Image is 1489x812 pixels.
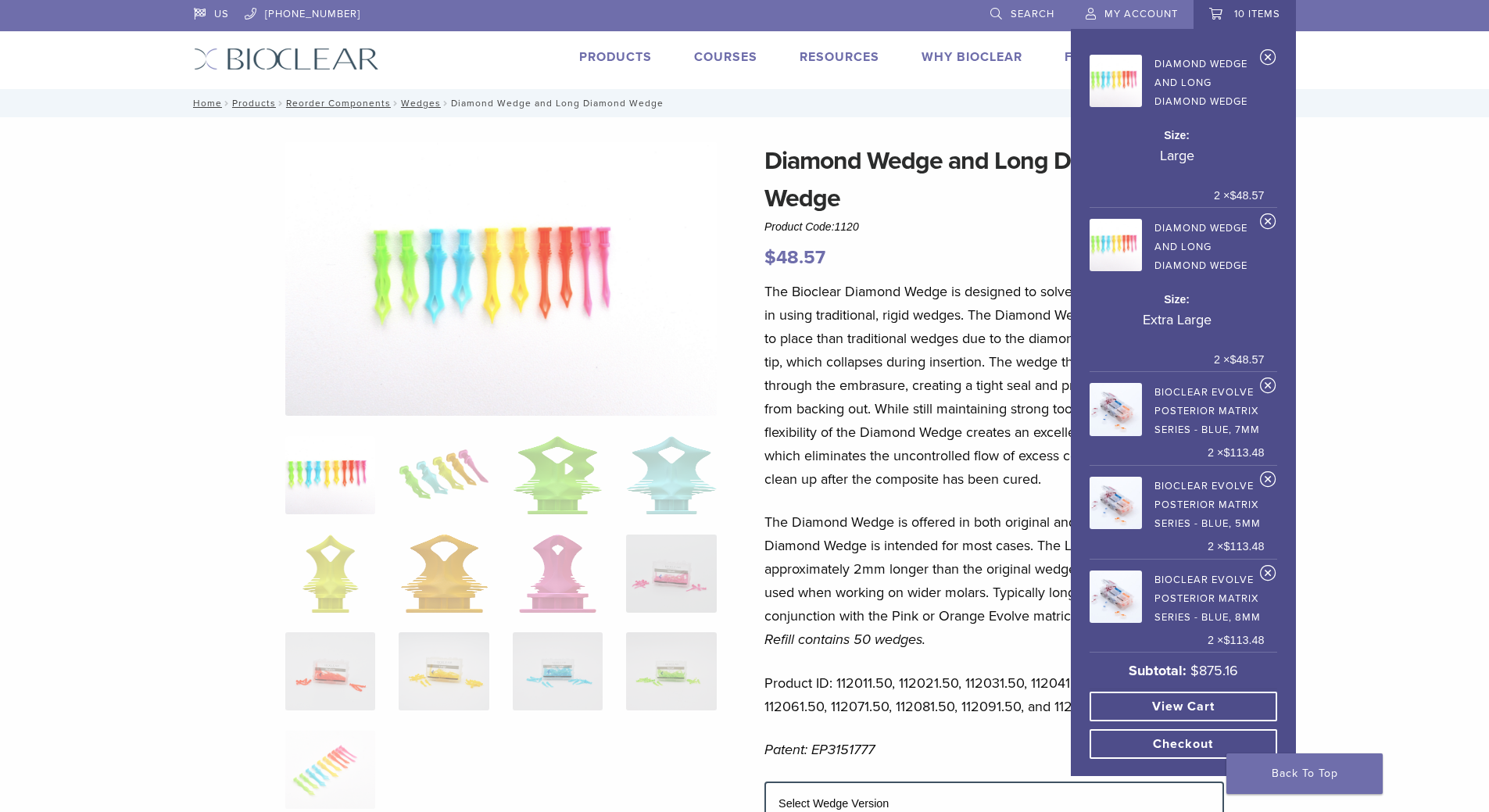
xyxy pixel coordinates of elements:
img: DSC_0187_v3-1920x1218-1-324x324.png [285,436,375,514]
span: $ [1229,353,1236,366]
span: / [222,99,232,107]
img: Diamond Wedge and Long Diamond Wedge [1090,219,1142,271]
a: Wedges [401,98,441,109]
h1: Diamond Wedge and Long Diamond Wedge [764,142,1224,217]
img: Diamond Wedge and Long Diamond Wedge - Image 8 [626,535,716,613]
span: 10 items [1234,8,1280,20]
a: View cart [1090,692,1277,721]
img: DSC_0187_v3-1920x1218-1.png [285,142,717,416]
a: Products [232,98,276,109]
a: Bioclear Evolve Posterior Matrix Series - Blue, 8mm [1090,566,1265,627]
a: Resources [800,49,879,65]
span: $ [1223,446,1229,459]
bdi: 113.48 [1223,634,1264,646]
img: Diamond Wedge and Long Diamond Wedge - Image 6 [401,535,488,613]
span: $ [1223,634,1229,646]
span: 2 × [1214,352,1264,369]
img: Diamond Wedge and Long Diamond Wedge - Image 3 [513,436,603,514]
span: / [441,99,451,107]
p: Product ID: 112011.50, 112021.50, 112031.50, 112041.50, 112051.50, 112061.50, 112071.50, 112081.5... [764,671,1224,718]
dt: Size: [1090,127,1265,144]
a: Bioclear Evolve Posterior Matrix Series - Blue, 5mm [1090,472,1265,533]
bdi: 48.57 [764,246,825,269]
span: 1120 [835,220,859,233]
img: Bioclear Evolve Posterior Matrix Series - Blue, 7mm [1090,383,1142,435]
nav: Diamond Wedge and Long Diamond Wedge [182,89,1308,117]
a: Why Bioclear [922,49,1022,65]
span: / [276,99,286,107]
span: / [391,99,401,107]
a: Bioclear Evolve Posterior Matrix Series - Blue, 7mm [1090,378,1265,439]
span: 2 × [1208,632,1264,649]
a: Remove Bioclear Evolve Posterior Matrix Series - Blue, 7mm from cart [1260,377,1276,400]
p: Large [1090,144,1265,167]
bdi: 113.48 [1223,446,1264,459]
span: $ [1190,662,1199,679]
img: Diamond Wedge and Long Diamond Wedge - Image 5 [302,535,359,613]
a: Reorder Components [286,98,391,109]
em: Refill contains 50 wedges. [764,631,925,648]
span: $ [1229,189,1236,202]
a: Remove Diamond Wedge and Long Diamond Wedge from cart [1260,48,1276,72]
a: Products [579,49,652,65]
span: My Account [1104,8,1178,20]
a: Checkout [1090,729,1277,759]
dt: Size: [1090,292,1265,308]
a: Diamond Wedge and Long Diamond Wedge [1090,214,1265,275]
span: $ [1223,540,1229,553]
img: Bioclear [194,48,379,70]
p: The Diamond Wedge is offered in both original and long. The Original Diamond Wedge is intended fo... [764,510,1224,651]
a: Remove Bioclear Evolve Posterior Matrix Series - Blue, 8mm from cart [1260,564,1276,588]
em: Patent: EP3151777 [764,741,875,758]
bdi: 875.16 [1190,662,1238,679]
bdi: 48.57 [1229,189,1264,202]
span: Product Code: [764,220,859,233]
a: Diamond Wedge and Long Diamond Wedge [1090,50,1265,111]
img: Bioclear Evolve Posterior Matrix Series - Blue, 8mm [1090,571,1142,623]
bdi: 113.48 [1223,540,1264,553]
p: Extra Large [1090,308,1265,331]
img: Diamond Wedge and Long Diamond Wedge - Image 9 [285,632,375,710]
a: Courses [694,49,757,65]
img: Diamond Wedge and Long Diamond Wedge [1090,55,1142,107]
span: Search [1011,8,1054,20]
a: Home [188,98,222,109]
img: Bioclear Evolve Posterior Matrix Series - Blue, 5mm [1090,477,1142,529]
label: Select Wedge Version [779,797,889,810]
img: Diamond Wedge and Long Diamond Wedge - Image 13 [285,731,375,809]
p: The Bioclear Diamond Wedge is designed to solve many of the difficulties in using traditional, ri... [764,280,1224,491]
span: $ [764,246,776,269]
a: Find A Doctor [1065,49,1169,65]
img: Diamond Wedge and Long Diamond Wedge - Image 4 [626,436,716,514]
img: Diamond Wedge and Long Diamond Wedge - Image 12 [626,632,716,710]
span: 2 × [1208,538,1264,556]
img: Diamond Wedge and Long Diamond Wedge - Image 10 [399,632,489,710]
img: Diamond Wedge and Long Diamond Wedge - Image 11 [513,632,603,710]
a: Remove Bioclear Evolve Posterior Matrix Series - Blue, 5mm from cart [1260,470,1276,494]
a: Back To Top [1226,753,1383,794]
strong: Subtotal: [1129,662,1187,679]
img: Diamond Wedge and Long Diamond Wedge - Image 2 [399,436,489,514]
img: Diamond Wedge and Long Diamond Wedge - Image 7 [519,535,596,613]
span: 2 × [1214,188,1264,205]
a: Remove Diamond Wedge and Long Diamond Wedge from cart [1260,213,1276,236]
span: 2 × [1208,445,1264,462]
bdi: 48.57 [1229,353,1264,366]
